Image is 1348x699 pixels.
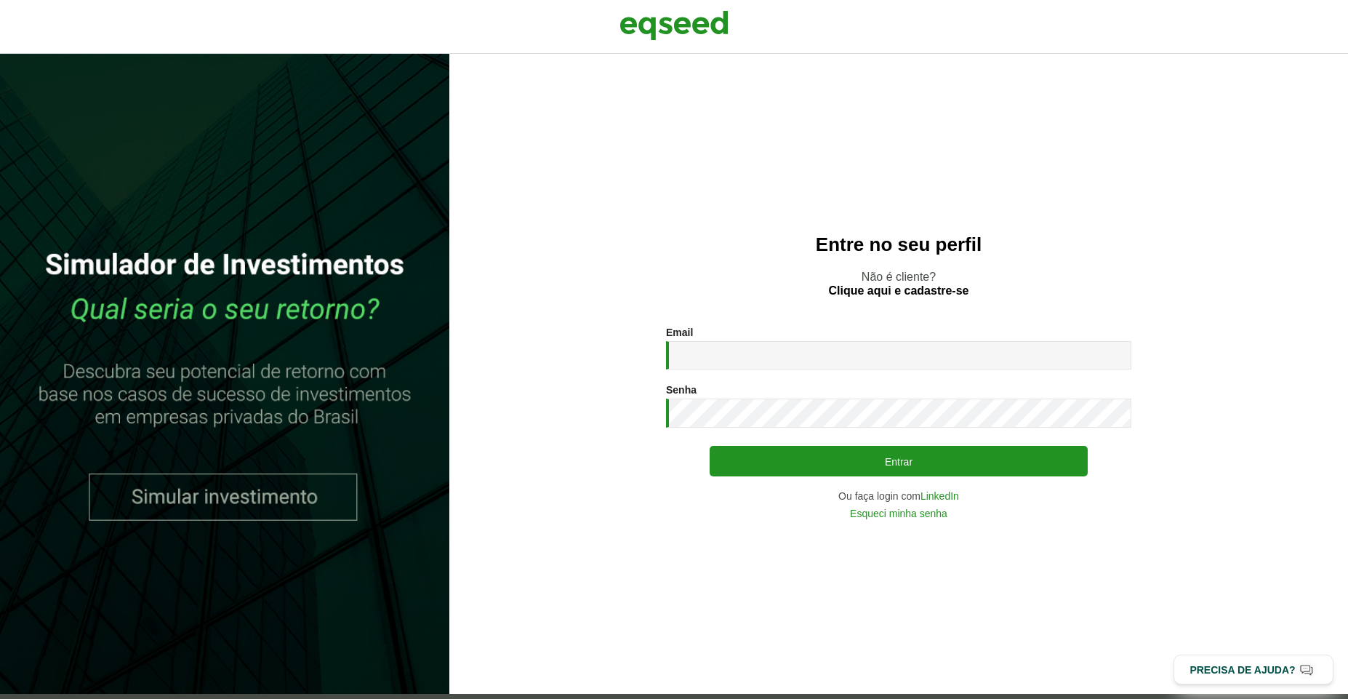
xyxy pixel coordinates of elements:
[850,508,947,519] a: Esqueci minha senha
[920,491,959,501] a: LinkedIn
[666,327,693,337] label: Email
[478,234,1319,255] h2: Entre no seu perfil
[829,285,969,297] a: Clique aqui e cadastre-se
[666,491,1131,501] div: Ou faça login com
[619,7,729,44] img: EqSeed Logo
[478,270,1319,297] p: Não é cliente?
[666,385,697,395] label: Senha
[710,446,1088,476] button: Entrar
